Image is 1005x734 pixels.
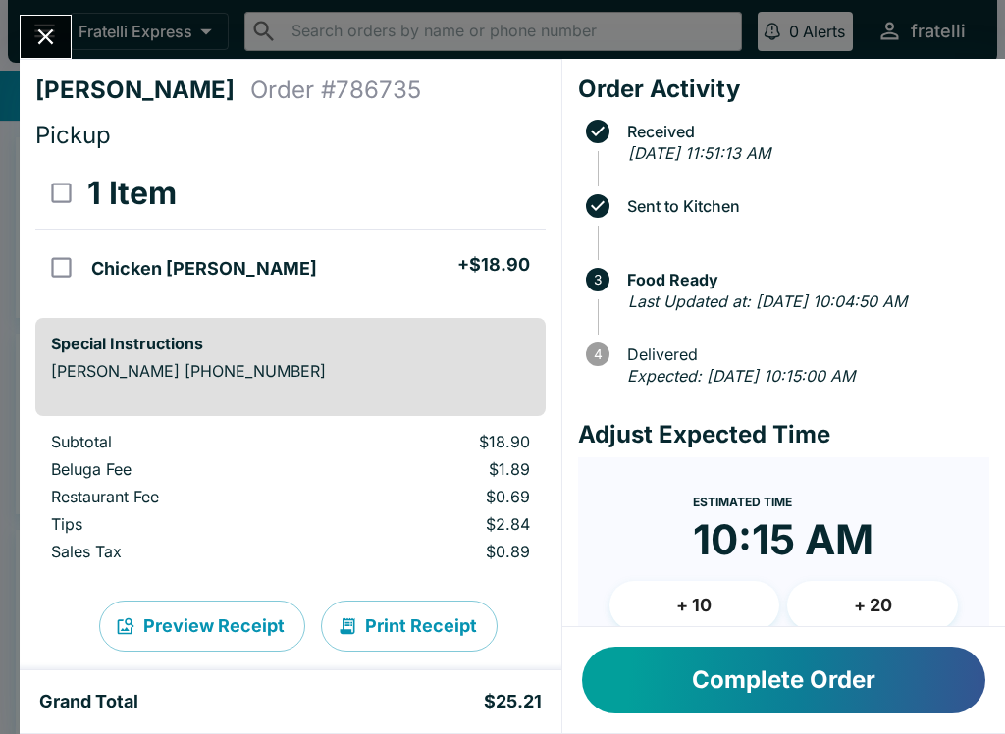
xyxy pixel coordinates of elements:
[51,432,310,451] p: Subtotal
[582,647,985,713] button: Complete Order
[51,542,310,561] p: Sales Tax
[342,542,530,561] p: $0.89
[21,16,71,58] button: Close
[51,361,530,381] p: [PERSON_NAME] [PHONE_NUMBER]
[35,121,111,149] span: Pickup
[578,420,989,449] h4: Adjust Expected Time
[35,432,546,569] table: orders table
[617,197,989,215] span: Sent to Kitchen
[787,581,958,630] button: + 20
[617,123,989,140] span: Received
[51,459,310,479] p: Beluga Fee
[342,432,530,451] p: $18.90
[99,601,305,652] button: Preview Receipt
[617,271,989,288] span: Food Ready
[457,253,530,277] h5: + $18.90
[250,76,421,105] h4: Order # 786735
[51,487,310,506] p: Restaurant Fee
[87,174,177,213] h3: 1 Item
[627,366,855,386] em: Expected: [DATE] 10:15:00 AM
[693,495,792,509] span: Estimated Time
[342,514,530,534] p: $2.84
[578,75,989,104] h4: Order Activity
[39,690,138,713] h5: Grand Total
[342,487,530,506] p: $0.69
[35,76,250,105] h4: [PERSON_NAME]
[693,514,873,565] time: 10:15 AM
[628,291,907,311] em: Last Updated at: [DATE] 10:04:50 AM
[51,334,530,353] h6: Special Instructions
[594,272,602,288] text: 3
[593,346,602,362] text: 4
[609,581,780,630] button: + 10
[628,143,770,163] em: [DATE] 11:51:13 AM
[51,514,310,534] p: Tips
[35,158,546,302] table: orders table
[91,257,317,281] h5: Chicken [PERSON_NAME]
[342,459,530,479] p: $1.89
[617,345,989,363] span: Delivered
[484,690,542,713] h5: $25.21
[321,601,498,652] button: Print Receipt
